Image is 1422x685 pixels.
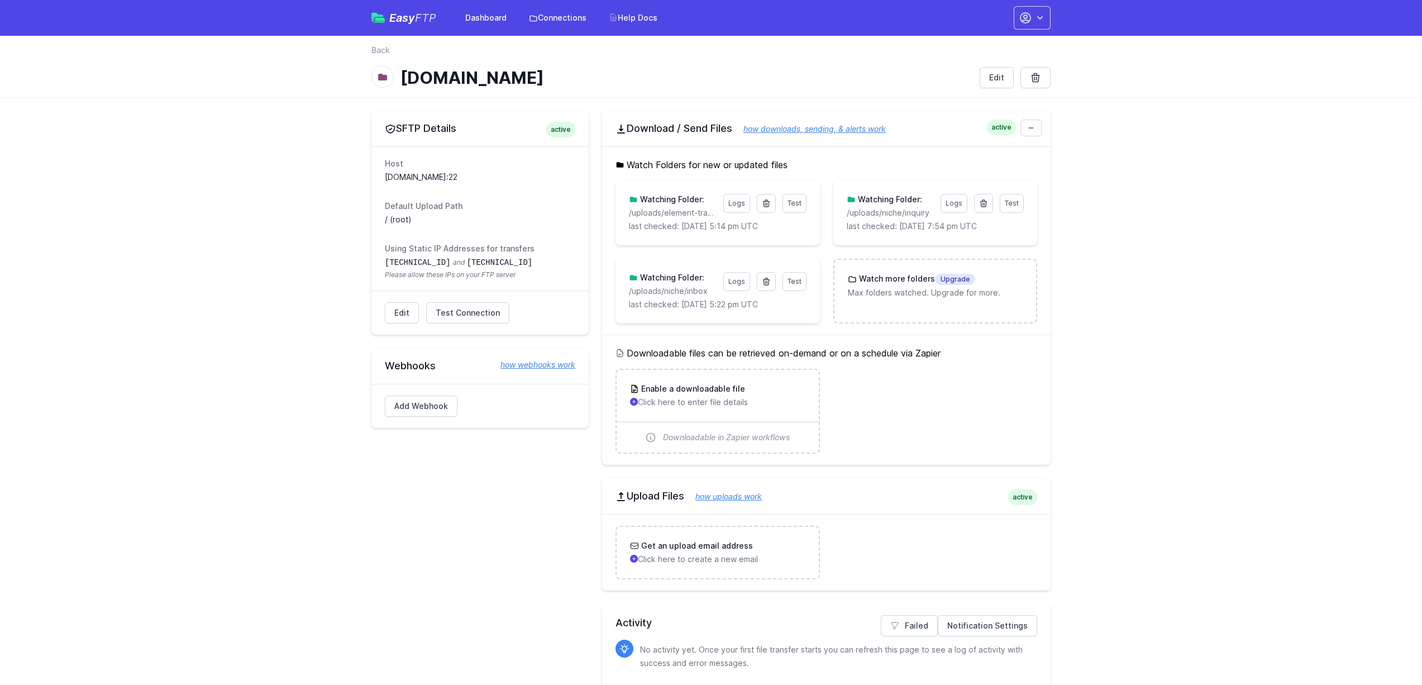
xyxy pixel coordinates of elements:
h1: [DOMAIN_NAME] [400,68,971,88]
a: Test Connection [426,302,509,324]
p: /uploads/element-transfer/ [629,207,716,218]
a: Help Docs [602,8,664,28]
code: [TECHNICAL_ID] [467,258,533,267]
span: Easy [389,12,436,23]
span: and [453,258,465,267]
span: Please allow these IPs on your FTP server [385,270,575,279]
p: /uploads/niche/inbox [629,286,716,297]
a: Watch more foldersUpgrade Max folders watched. Upgrade for more. [834,260,1036,312]
span: FTP [415,11,436,25]
p: last checked: [DATE] 5:22 pm UTC [629,299,806,310]
dd: [DOMAIN_NAME]:22 [385,172,575,183]
a: Notification Settings [938,615,1037,636]
h3: Watch more folders [857,273,975,285]
p: Max folders watched. Upgrade for more. [848,287,1023,298]
a: Test [782,194,807,213]
code: [TECHNICAL_ID] [385,258,451,267]
span: active [546,122,575,137]
a: Enable a downloadable file Click here to enter file details Downloadable in Zapier workflows [617,370,818,453]
dd: / (root) [385,214,575,225]
a: Logs [723,194,750,213]
a: Dashboard [459,8,513,28]
a: Get an upload email address Click here to create a new email [617,527,818,578]
span: active [1008,489,1037,505]
h3: Get an upload email address [639,540,753,551]
span: Test Connection [436,307,500,318]
a: Edit [980,67,1014,88]
h2: Upload Files [615,489,1037,503]
a: Failed [881,615,938,636]
a: Edit [385,302,419,324]
span: active [987,120,1016,135]
h5: Downloadable files can be retrieved on-demand or on a schedule via Zapier [615,346,1037,360]
span: Test [788,199,801,207]
a: Test [1000,194,1024,213]
h3: Enable a downloadable file [639,383,745,394]
h2: SFTP Details [385,122,575,135]
h3: Watching Folder: [638,272,704,283]
h3: Watching Folder: [856,194,922,205]
dt: Using Static IP Addresses for transfers [385,243,575,254]
nav: Breadcrumb [371,45,1051,63]
p: Click here to create a new email [630,554,805,565]
dt: Default Upload Path [385,201,575,212]
a: EasyFTP [371,12,436,23]
a: Add Webhook [385,396,457,417]
span: Upgrade [935,274,975,285]
h5: Watch Folders for new or updated files [615,158,1037,172]
a: Connections [522,8,593,28]
span: Test [1005,199,1019,207]
h2: Download / Send Files [615,122,1037,135]
p: last checked: [DATE] 5:14 pm UTC [629,221,806,232]
h2: Webhooks [385,359,575,373]
span: Test [788,277,801,286]
a: Logs [723,272,750,291]
p: /uploads/niche/inquiry [847,207,934,218]
h3: Watching Folder: [638,194,704,205]
a: Back [371,45,390,56]
img: easyftp_logo.png [371,13,385,23]
a: how downloads, sending, & alerts work [732,124,886,134]
dt: Host [385,158,575,169]
a: how uploads work [684,492,762,501]
span: Downloadable in Zapier workflows [663,432,790,443]
a: Logs [941,194,967,213]
a: how webhooks work [489,359,575,370]
a: Test [782,272,807,291]
p: last checked: [DATE] 7:54 pm UTC [847,221,1024,232]
h2: Activity [615,615,1037,631]
p: Click here to enter file details [630,397,805,408]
